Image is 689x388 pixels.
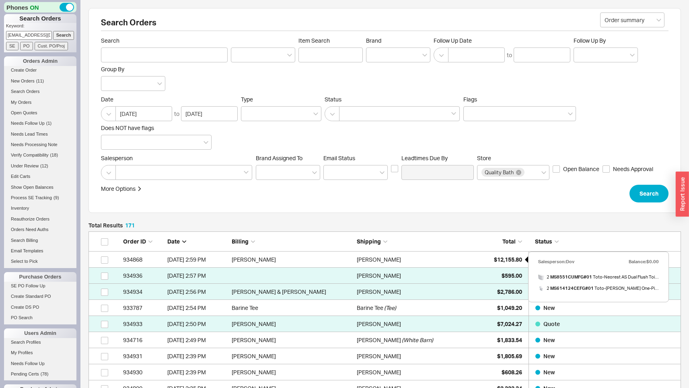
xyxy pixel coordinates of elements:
[125,222,135,229] span: 171
[11,361,45,366] span: Needs Follow Up
[50,153,58,157] span: ( 18 )
[357,316,401,332] div: [PERSON_NAME]
[88,252,681,268] a: 934868[DATE] 2:59 PM[PERSON_NAME][PERSON_NAME]$12,155.80New
[4,56,76,66] div: Orders Admin
[232,237,353,246] div: Billing
[105,138,111,147] input: Does NOT have flags
[4,2,76,12] div: Phones
[401,155,474,162] span: Leadtimes Due By
[4,236,76,245] a: Search Billing
[123,284,163,300] div: 934934
[53,31,74,39] input: Search
[526,168,531,177] input: Store
[4,292,76,301] a: Create Standard PO
[167,300,228,316] div: 8/19/25 2:54 PM
[123,238,146,245] span: Order ID
[232,348,353,364] div: [PERSON_NAME]
[538,256,574,267] div: Salesperson: Dov
[402,332,433,348] span: ( White Barn )
[123,332,163,348] div: 934716
[101,185,136,193] div: More Options
[4,151,76,159] a: Verify Compatibility(18)
[550,274,592,280] b: MS8551CUMFG#01
[101,124,154,131] span: Does NOT have flags
[497,353,522,359] span: $1,805.69
[366,37,381,44] span: Brand
[11,121,45,126] span: Needs Follow Up
[538,274,544,280] img: MS8551CUMFG_01_bapn5s
[167,238,180,245] span: Date
[543,336,555,343] span: New
[4,282,76,290] a: SE PO Follow Up
[603,165,610,173] input: Needs Approval
[357,268,401,284] div: [PERSON_NAME]
[241,96,253,103] span: Type
[88,223,135,228] h5: Total Results
[35,42,68,50] input: Cust. PO/Proj
[167,348,228,364] div: 8/19/25 2:39 PM
[88,348,681,364] a: 934931[DATE] 2:39 PM[PERSON_NAME][PERSON_NAME]$1,805.69New
[357,348,401,364] div: [PERSON_NAME]
[167,268,228,284] div: 8/19/25 2:57 PM
[543,369,555,376] span: New
[4,272,76,282] div: Purchase Orders
[502,272,522,279] span: $595.00
[630,54,635,57] svg: open menu
[485,169,514,175] span: Quality Bath
[550,285,594,291] b: MS614124CEFG#01
[325,96,460,103] span: Status
[298,47,363,62] input: Item Search
[4,247,76,255] a: Email Templates
[4,183,76,192] a: Show Open Balances
[157,82,162,85] svg: open menu
[502,369,522,376] span: $608.26
[6,23,76,31] p: Keyword:
[11,142,58,147] span: Needs Processing Note
[357,237,478,246] div: Shipping
[357,364,401,380] div: [PERSON_NAME]
[4,257,76,266] a: Select to Pick
[167,332,228,348] div: 8/19/25 2:49 PM
[36,78,44,83] span: ( 11 )
[88,332,681,348] a: 934716[DATE] 2:49 PM[PERSON_NAME][PERSON_NAME](White Barn)$1,833.54New
[167,364,228,380] div: 8/19/25 2:39 PM
[232,332,353,348] div: [PERSON_NAME]
[123,268,163,284] div: 934936
[232,316,353,332] div: [PERSON_NAME]
[11,78,35,83] span: New Orders
[538,285,544,291] img: MS614124CEFG_w3ncwz
[245,109,251,118] input: Type
[613,165,653,173] span: Needs Approval
[167,284,228,300] div: 8/19/25 2:56 PM
[629,256,659,267] div: Balance: $0.00
[123,364,163,380] div: 934930
[167,252,228,268] div: 8/19/25 2:59 PM
[463,96,477,103] span: Flags
[482,237,522,246] div: Total
[232,252,353,268] div: [PERSON_NAME]
[553,165,560,173] input: Open Balance
[11,195,52,200] span: Process SE Tracking
[101,96,238,103] span: Date
[640,189,658,198] span: Search
[40,163,48,168] span: ( 12 )
[507,51,512,59] div: to
[232,284,353,300] div: [PERSON_NAME] & [PERSON_NAME]
[468,109,473,118] input: Flags
[497,320,522,327] span: $7,024.27
[543,320,560,327] span: Quote
[529,237,677,246] div: Status
[123,348,163,364] div: 934931
[357,238,381,245] span: Shipping
[101,155,253,162] span: Salesperson
[4,140,76,149] a: Needs Processing Note
[287,54,292,57] svg: open menu
[357,284,401,300] div: [PERSON_NAME]
[4,66,76,74] a: Create Order
[4,359,76,368] a: Needs Follow Up
[123,252,163,268] div: 934868
[497,304,522,311] span: $1,049.20
[4,109,76,117] a: Open Quotes
[123,237,163,246] div: Order ID
[123,300,163,316] div: 933787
